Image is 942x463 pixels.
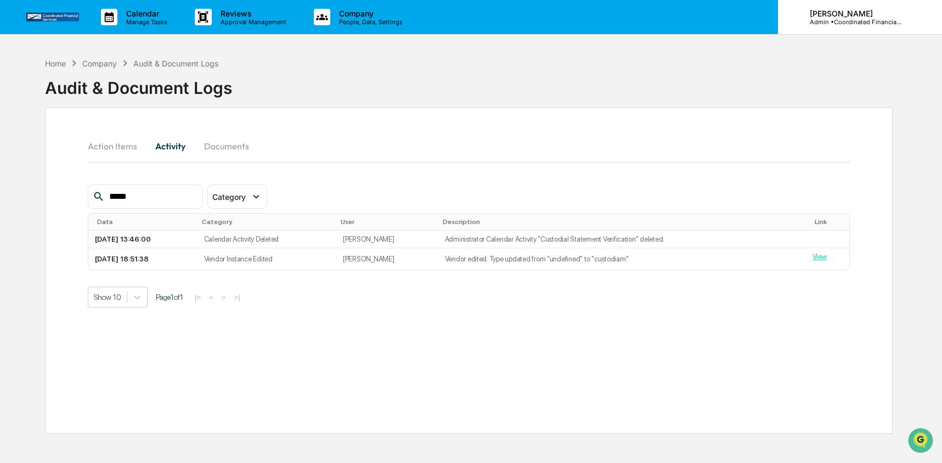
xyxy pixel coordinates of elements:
[11,84,31,104] img: 1746055101610-c473b297-6a78-478c-a979-82029cc54cd1
[438,248,806,270] td: Vendor edited. Type updated from "undefined" to "custodiam"
[187,87,200,101] button: Start new chat
[195,133,258,159] button: Documents
[330,18,408,26] p: People, Data, Settings
[212,192,246,202] span: Category
[443,218,802,226] div: Description
[7,155,74,175] a: 🔎Data Lookup
[82,59,117,68] div: Company
[11,23,200,41] p: How can we help?
[117,9,173,18] p: Calendar
[75,134,140,154] a: 🗄️Attestations
[45,59,66,68] div: Home
[109,186,133,194] span: Pylon
[813,253,827,261] a: View
[88,231,198,248] td: [DATE] 13:46:00
[198,231,336,248] td: Calendar Activity Deleted
[156,293,183,302] span: Page 1 of 1
[336,231,438,248] td: [PERSON_NAME]
[7,134,75,154] a: 🖐️Preclearance
[11,160,20,169] div: 🔎
[191,293,204,302] button: |<
[218,293,229,302] button: >
[907,427,937,456] iframe: Open customer support
[11,140,20,148] div: 🖐️
[88,133,850,159] div: secondary tabs example
[133,59,218,68] div: Audit & Document Logs
[26,13,79,21] img: logo
[146,133,195,159] button: Activity
[22,138,71,149] span: Preclearance
[330,9,408,18] p: Company
[801,18,903,26] p: Admin • Coordinated Financial Services
[45,69,232,98] div: Audit & Document Logs
[815,218,845,226] div: Link
[88,133,146,159] button: Action Items
[801,9,903,18] p: [PERSON_NAME]
[341,218,434,226] div: User
[202,218,332,226] div: Category
[37,95,139,104] div: We're available if you need us!
[88,248,198,270] td: [DATE] 18:51:38
[198,248,336,270] td: Vendor Instance Edited
[117,18,173,26] p: Manage Tasks
[22,159,69,170] span: Data Lookup
[212,9,292,18] p: Reviews
[37,84,180,95] div: Start new chat
[77,186,133,194] a: Powered byPylon
[97,218,193,226] div: Date
[231,293,244,302] button: >|
[206,293,217,302] button: <
[91,138,136,149] span: Attestations
[212,18,292,26] p: Approval Management
[438,231,806,248] td: Administrator Calendar Activity "Custodial Statement Verification" deleted.
[336,248,438,270] td: [PERSON_NAME]
[80,140,88,148] div: 🗄️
